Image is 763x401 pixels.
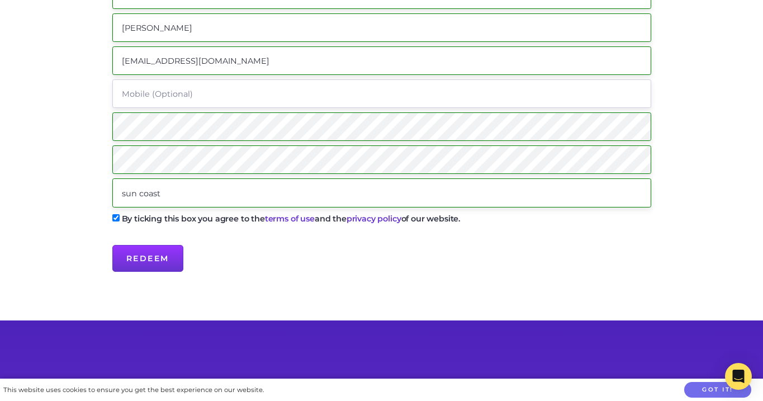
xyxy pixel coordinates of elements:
[112,79,651,108] input: Mobile (Optional)
[112,13,651,42] input: Last Name
[122,215,461,223] label: By ticking this box you agree to the and the of our website.
[112,178,651,207] input: Childcare / School / Gift Code
[112,46,651,75] input: Email Address
[265,214,315,224] a: terms of use
[684,382,751,398] button: Got it!
[112,245,183,272] input: Redeem
[3,384,264,396] div: This website uses cookies to ensure you get the best experience on our website.
[725,363,752,390] div: Open Intercom Messenger
[347,214,401,224] a: privacy policy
